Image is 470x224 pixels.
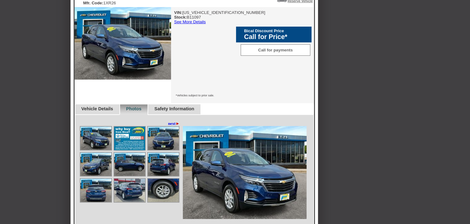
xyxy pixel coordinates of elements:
[148,127,179,150] img: Image.aspx
[176,121,180,126] span: ►
[174,10,183,15] b: VIN:
[114,127,145,150] img: Image.aspx
[114,153,145,176] img: Image.aspx
[154,106,194,111] a: Safety Information
[183,126,307,219] img: Image.aspx
[80,179,111,202] img: Image.aspx
[174,15,187,20] b: Stock:
[80,153,111,176] img: Image.aspx
[174,20,206,24] a: See More Details
[148,179,179,202] img: Image.aspx
[168,121,180,126] a: next►
[80,127,111,150] img: Image.aspx
[174,10,265,24] div: [US_VEHICLE_IDENTIFICATION_NUMBER] B11097
[171,89,313,103] div: *Vehicles subject to prior sale.
[75,7,171,80] img: 2023 Chevrolet Equinox
[114,179,145,202] img: Image.aspx
[83,1,103,5] b: Mfr. Code:
[241,44,310,56] div: Call for payments
[126,106,142,111] a: Photos
[244,29,308,33] div: Bical Discount Price
[148,153,179,176] img: Image.aspx
[244,33,308,41] div: Call for Price*
[81,106,113,111] a: Vehicle Details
